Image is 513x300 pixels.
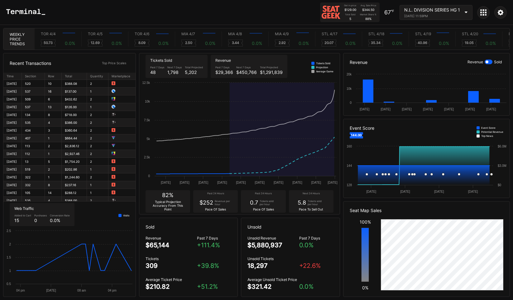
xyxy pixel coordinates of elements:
[14,206,70,211] div: Web Traffic
[87,111,108,119] td: 2
[404,7,460,12] div: N.L. DIVISION SERIES HG 1
[236,70,257,75] div: $450,766
[465,41,474,45] text: 19.05
[61,88,87,95] td: $137.00
[112,198,115,202] img: 11375d9cff1df7562b3f.png
[324,41,334,45] text: 20.07
[146,277,197,282] div: Average Ticket Price
[146,256,197,261] div: Tickets
[236,181,246,184] text: [DATE]
[16,289,25,292] text: 04 pm
[144,119,150,122] text: 7.5k
[46,289,56,292] text: [DATE]
[108,289,117,292] text: 04 pm
[61,142,87,150] td: $2,836.12
[112,89,115,93] img: 6afde86b50241f8a6c64.png
[228,31,242,36] div: MIA 4/8
[148,174,150,178] text: 0
[22,119,45,127] td: 535
[308,200,325,206] div: Tickets sold per hour
[215,200,232,206] div: Revenue per hour
[247,241,282,249] div: $5,880,937
[7,183,18,187] div: [DATE]
[22,73,45,80] th: Section
[139,218,237,236] div: Sold
[3,28,35,50] div: Weekly Price Trends
[350,125,374,131] div: Event Score
[135,31,149,36] div: TOR 4/6
[87,173,108,181] td: 2
[150,58,203,63] div: Tickets Sold
[7,105,18,109] div: [DATE]
[361,4,376,7] div: Avg. Sale Price
[274,181,284,184] text: [DATE]
[7,128,18,132] div: [DATE]
[112,97,115,101] img: 66534caa8425c4114717.png
[61,197,87,205] td: $388.00
[65,41,75,46] div: 0.0 %
[91,41,100,45] text: 12.69
[298,199,306,206] div: 5.8
[349,17,351,21] div: 5
[22,150,45,158] td: 112
[7,167,18,171] div: [DATE]
[486,41,496,46] div: 0.0 %
[7,256,11,259] text: 1.5
[481,130,503,133] div: Potential Revenue
[61,127,87,134] td: $360.64
[61,73,87,80] th: Total
[112,128,115,132] img: 8bdfe9f8b5d43a0de7cb.png
[199,199,213,206] div: $252
[404,14,460,18] div: [DATE] 11:59PM
[45,95,62,103] td: 6
[196,192,235,196] div: Past 24 Hours
[7,82,18,85] div: [DATE]
[236,66,257,69] div: Next 7 Days
[150,70,164,75] div: 48
[255,181,265,184] text: [DATE]
[299,236,333,240] div: Past 7 Days
[22,80,45,88] td: 520
[112,113,115,116] img: 11375d9cff1df7562b3f.png
[7,229,11,233] text: 2.5
[61,80,87,88] td: $388.08
[45,150,62,158] td: 1
[61,103,87,111] td: $126.00
[481,126,496,129] div: Event Score
[45,166,62,173] td: 2
[350,101,352,104] text: 0
[360,13,376,16] div: Market Share %
[34,218,47,223] div: 0
[87,158,108,166] td: 2
[167,70,182,75] div: 1,798
[144,156,150,159] text: 2.5k
[181,31,195,36] div: MIA 4/7
[112,175,115,179] img: 8bdfe9f8b5d43a0de7cb.png
[252,41,262,46] div: 0.0 %
[112,41,122,46] div: 0.0 %
[316,62,330,65] div: Tickets Sold
[22,142,45,150] td: 113
[7,121,18,124] div: [DATE]
[87,150,108,158] td: 2
[345,13,355,16] div: Total Sold
[481,134,493,138] div: Top News
[347,145,352,148] text: 160
[45,158,62,166] td: 5
[87,88,108,95] td: 1
[87,127,108,134] td: 2
[45,134,62,142] td: 1
[197,262,231,269] div: + 39.8 %
[444,108,454,111] text: [DATE]
[343,53,510,71] div: Revenue
[247,283,271,290] div: $321.42
[112,191,115,194] img: 8bdfe9f8b5d43a0de7cb.png
[197,283,231,290] div: + 51.2 %
[322,4,340,21] img: 416a94afdd9e48d71bdba8edc41aa53c.svg
[87,103,108,111] td: 1
[498,164,506,167] text: $3.0M
[123,214,129,217] div: Visits
[7,152,18,156] div: [DATE]
[292,181,302,184] text: [DATE]
[138,41,146,45] text: 8.09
